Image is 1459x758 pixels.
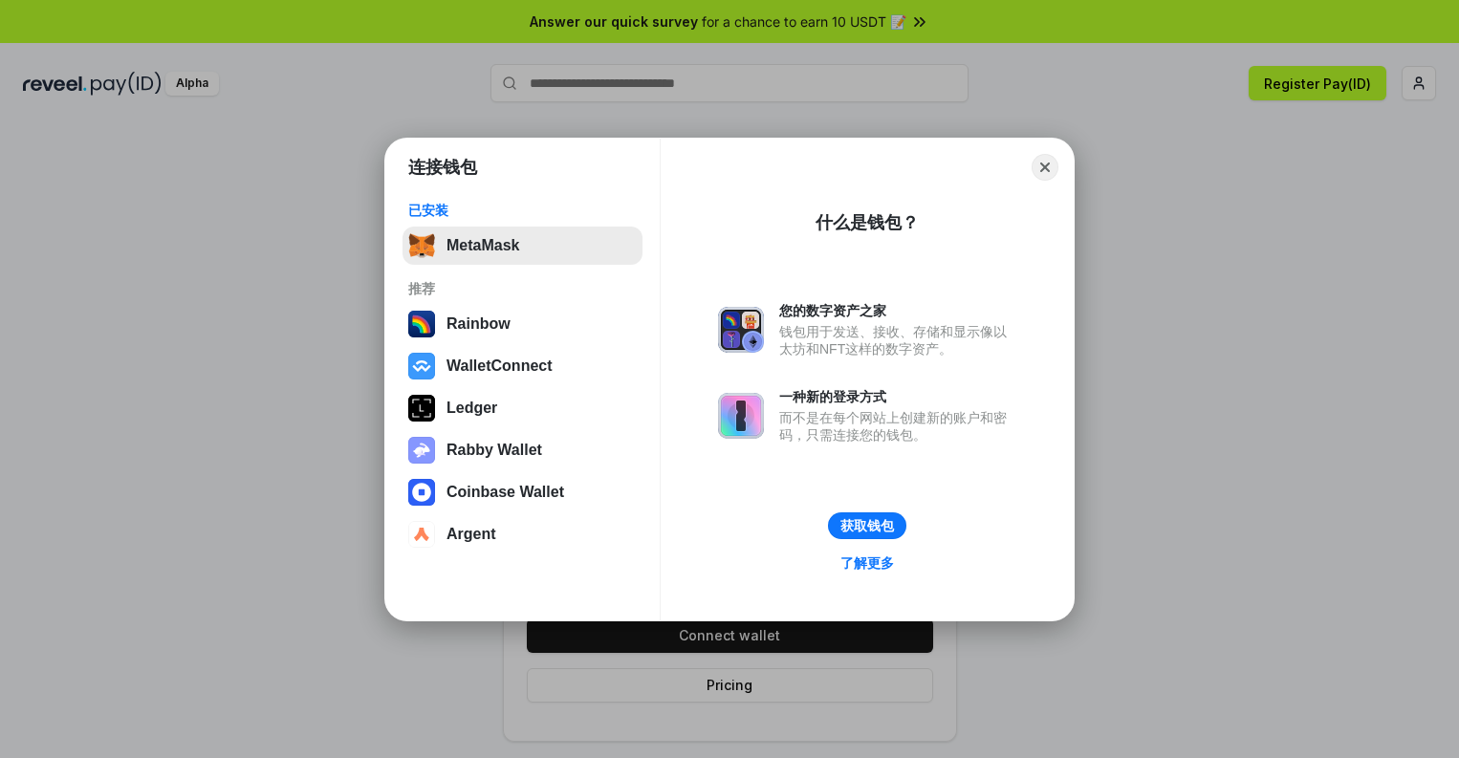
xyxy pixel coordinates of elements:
div: 而不是在每个网站上创建新的账户和密码，只需连接您的钱包。 [779,409,1016,444]
button: MetaMask [403,227,642,265]
button: Rabby Wallet [403,431,642,469]
div: WalletConnect [446,357,553,375]
div: Rainbow [446,315,511,333]
img: svg+xml,%3Csvg%20width%3D%2228%22%20height%3D%2228%22%20viewBox%3D%220%200%2028%2028%22%20fill%3D... [408,353,435,379]
button: Ledger [403,389,642,427]
div: 推荐 [408,280,637,297]
button: Rainbow [403,305,642,343]
div: Ledger [446,400,497,417]
img: svg+xml,%3Csvg%20width%3D%2228%22%20height%3D%2228%22%20viewBox%3D%220%200%2028%2028%22%20fill%3D... [408,479,435,506]
button: WalletConnect [403,347,642,385]
a: 了解更多 [829,551,905,575]
img: svg+xml,%3Csvg%20width%3D%22120%22%20height%3D%22120%22%20viewBox%3D%220%200%20120%20120%22%20fil... [408,311,435,337]
button: Argent [403,515,642,553]
div: Argent [446,526,496,543]
div: Coinbase Wallet [446,484,564,501]
img: svg+xml,%3Csvg%20xmlns%3D%22http%3A%2F%2Fwww.w3.org%2F2000%2Fsvg%22%20fill%3D%22none%22%20viewBox... [718,393,764,439]
div: MetaMask [446,237,519,254]
div: 钱包用于发送、接收、存储和显示像以太坊和NFT这样的数字资产。 [779,323,1016,357]
div: 已安装 [408,202,637,219]
div: 您的数字资产之家 [779,302,1016,319]
button: Close [1032,154,1058,181]
div: Rabby Wallet [446,442,542,459]
img: svg+xml,%3Csvg%20fill%3D%22none%22%20height%3D%2233%22%20viewBox%3D%220%200%2035%2033%22%20width%... [408,232,435,259]
button: Coinbase Wallet [403,473,642,511]
img: svg+xml,%3Csvg%20width%3D%2228%22%20height%3D%2228%22%20viewBox%3D%220%200%2028%2028%22%20fill%3D... [408,521,435,548]
div: 了解更多 [840,554,894,572]
img: svg+xml,%3Csvg%20xmlns%3D%22http%3A%2F%2Fwww.w3.org%2F2000%2Fsvg%22%20fill%3D%22none%22%20viewBox... [408,437,435,464]
div: 一种新的登录方式 [779,388,1016,405]
img: svg+xml,%3Csvg%20xmlns%3D%22http%3A%2F%2Fwww.w3.org%2F2000%2Fsvg%22%20fill%3D%22none%22%20viewBox... [718,307,764,353]
button: 获取钱包 [828,512,906,539]
div: 获取钱包 [840,517,894,534]
div: 什么是钱包？ [816,211,919,234]
img: svg+xml,%3Csvg%20xmlns%3D%22http%3A%2F%2Fwww.w3.org%2F2000%2Fsvg%22%20width%3D%2228%22%20height%3... [408,395,435,422]
h1: 连接钱包 [408,156,477,179]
